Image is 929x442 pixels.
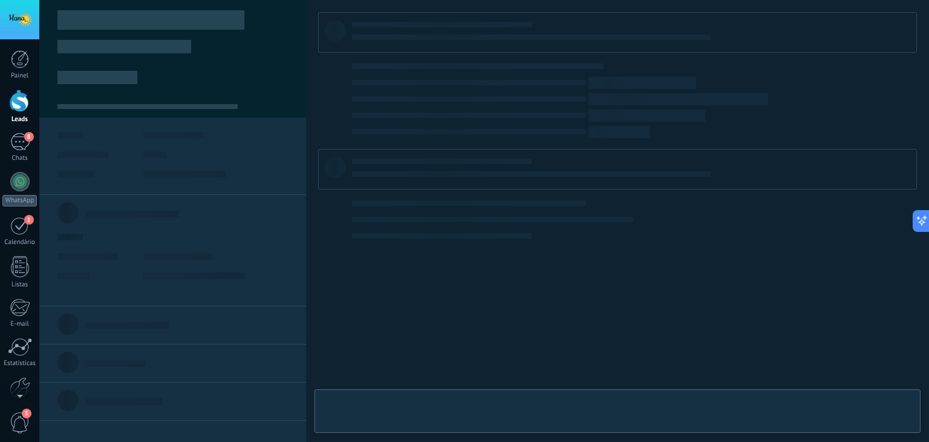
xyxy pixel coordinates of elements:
div: WhatsApp [2,195,37,206]
div: E-mail [2,320,37,328]
div: Chats [2,154,37,162]
div: Calendário [2,239,37,246]
div: Leads [2,116,37,124]
span: 8 [24,132,34,142]
div: Painel [2,72,37,80]
div: Estatísticas [2,360,37,368]
span: 1 [24,215,34,225]
span: 3 [22,409,31,418]
div: Listas [2,281,37,289]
